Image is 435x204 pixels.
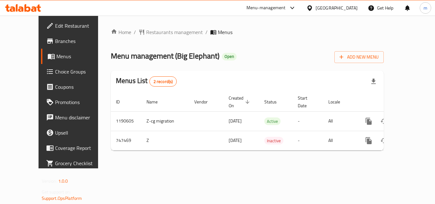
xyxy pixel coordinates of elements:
span: Add New Menu [339,53,379,61]
span: Inactive [264,137,283,144]
span: Coupons [55,83,106,91]
span: Menu management ( Big Elephant ) [111,49,219,63]
a: Promotions [41,95,111,110]
a: Menus [41,49,111,64]
td: 1190605 [111,111,141,131]
span: [DATE] [229,136,242,144]
button: more [361,114,376,129]
a: Restaurants management [139,28,203,36]
td: Z [141,131,189,150]
a: Grocery Checklist [41,156,111,171]
nav: breadcrumb [111,28,384,36]
span: 1.0.0 [58,177,68,185]
span: Version: [42,177,57,185]
a: Coverage Report [41,140,111,156]
td: 747469 [111,131,141,150]
span: m [424,4,427,11]
td: All [323,131,356,150]
span: Active [264,118,281,125]
span: Menus [56,53,106,60]
span: Locale [328,98,348,106]
span: Status [264,98,285,106]
button: more [361,133,376,148]
span: Restaurants management [146,28,203,36]
th: Actions [356,92,427,112]
span: Menu disclaimer [55,114,106,121]
span: Edit Restaurant [55,22,106,30]
span: Get support on: [42,188,71,196]
a: Branches [41,33,111,49]
span: [DATE] [229,117,242,125]
div: Total records count [149,76,177,87]
td: All [323,111,356,131]
span: Coverage Report [55,144,106,152]
div: Export file [366,74,381,89]
div: Open [222,53,237,60]
span: Promotions [55,98,106,106]
h2: Menus List [116,76,177,87]
span: 2 record(s) [150,79,177,85]
a: Edit Restaurant [41,18,111,33]
span: Created On [229,94,252,109]
span: Open [222,54,237,59]
a: Upsell [41,125,111,140]
td: - [293,111,323,131]
span: Start Date [298,94,316,109]
td: - [293,131,323,150]
div: Menu-management [246,4,286,12]
button: Add New Menu [334,51,384,63]
span: Menus [218,28,232,36]
li: / [205,28,208,36]
li: / [134,28,136,36]
td: Z-cg migration [141,111,189,131]
div: [GEOGRAPHIC_DATA] [316,4,358,11]
span: Branches [55,37,106,45]
span: ID [116,98,128,106]
a: Menu disclaimer [41,110,111,125]
button: Change Status [376,133,392,148]
table: enhanced table [111,92,427,151]
span: Name [146,98,166,106]
span: Vendor [194,98,216,106]
button: Change Status [376,114,392,129]
span: Grocery Checklist [55,159,106,167]
span: Choice Groups [55,68,106,75]
a: Coupons [41,79,111,95]
a: Home [111,28,131,36]
span: Upsell [55,129,106,137]
a: Choice Groups [41,64,111,79]
a: Support.OpsPlatform [42,194,82,202]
